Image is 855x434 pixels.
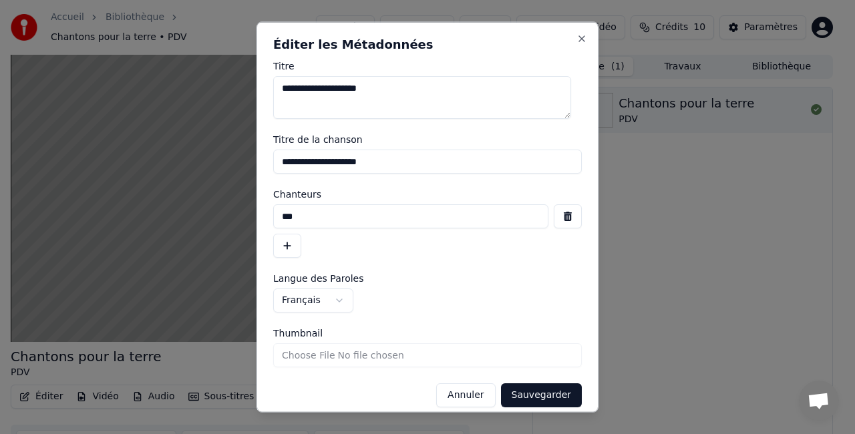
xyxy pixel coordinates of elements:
[501,383,582,407] button: Sauvegarder
[273,61,582,71] label: Titre
[273,329,323,338] span: Thumbnail
[273,39,582,51] h2: Éditer les Métadonnées
[436,383,495,407] button: Annuler
[273,274,364,283] span: Langue des Paroles
[273,190,582,199] label: Chanteurs
[273,135,582,144] label: Titre de la chanson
